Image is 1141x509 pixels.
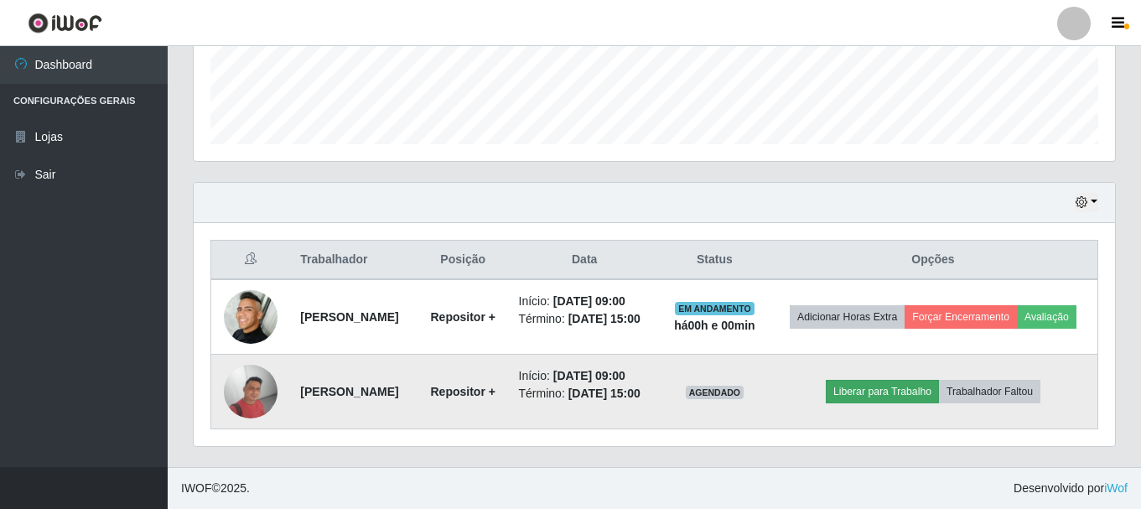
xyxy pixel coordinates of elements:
th: Data [509,241,661,280]
button: Avaliação [1017,305,1076,329]
time: [DATE] 09:00 [553,294,625,308]
span: AGENDADO [686,386,744,399]
img: 1710898857944.jpeg [224,365,277,418]
a: iWof [1104,481,1128,495]
li: Término: [519,385,651,403]
li: Início: [519,367,651,385]
button: Trabalhador Faltou [939,380,1040,403]
li: Término: [519,310,651,328]
button: Liberar para Trabalho [826,380,939,403]
span: © 2025 . [181,480,250,497]
strong: [PERSON_NAME] [300,385,398,398]
th: Posição [418,241,509,280]
th: Status [661,241,769,280]
time: [DATE] 09:00 [553,369,625,382]
button: Adicionar Horas Extra [790,305,905,329]
th: Trabalhador [290,241,418,280]
time: [DATE] 15:00 [568,387,641,400]
strong: Repositor + [431,385,495,398]
th: Opções [769,241,1098,280]
img: 1690477066361.jpeg [224,290,277,344]
span: EM ANDAMENTO [675,302,755,315]
strong: Repositor + [431,310,495,324]
strong: [PERSON_NAME] [300,310,398,324]
button: Forçar Encerramento [905,305,1017,329]
strong: há 00 h e 00 min [674,319,755,332]
span: Desenvolvido por [1014,480,1128,497]
img: CoreUI Logo [28,13,102,34]
time: [DATE] 15:00 [568,312,641,325]
li: Início: [519,293,651,310]
span: IWOF [181,481,212,495]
